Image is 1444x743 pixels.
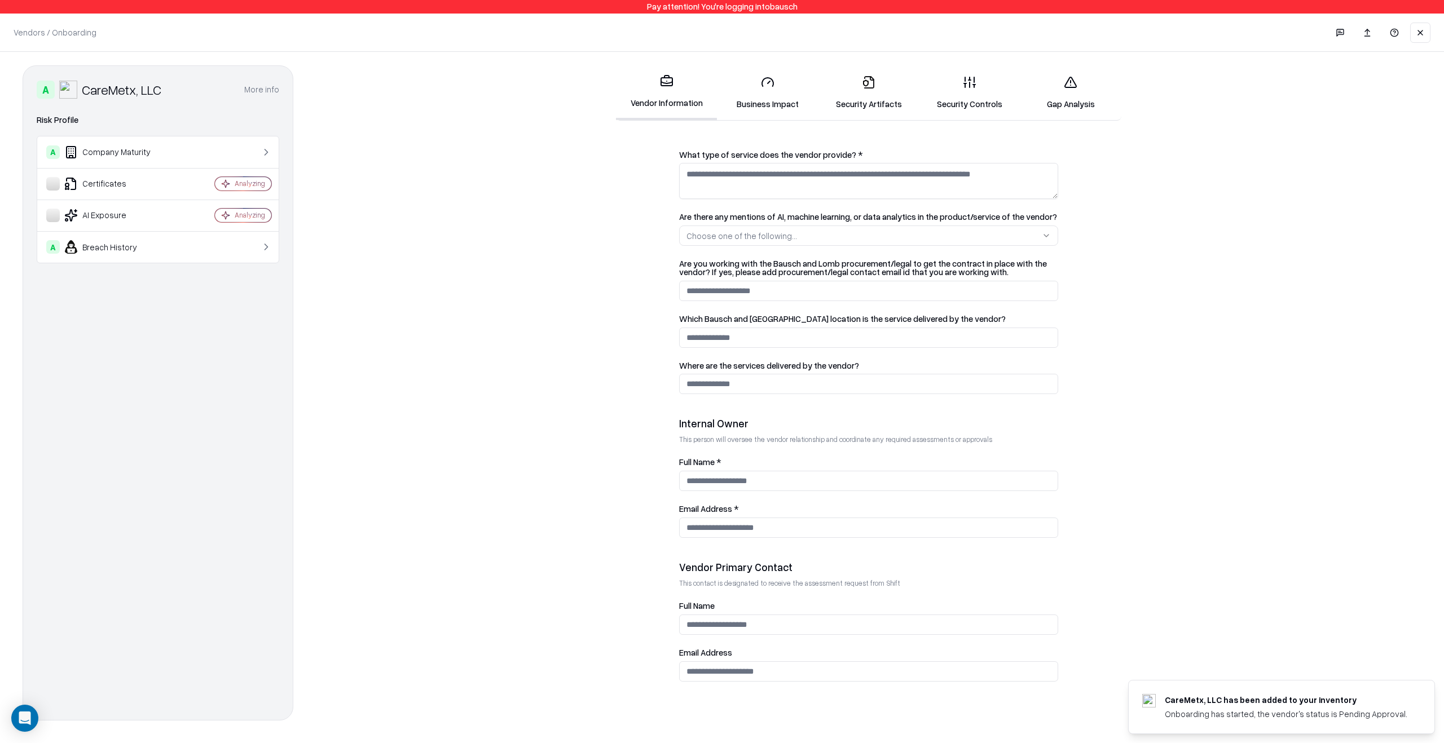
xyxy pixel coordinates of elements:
label: Are you working with the Bausch and Lomb procurement/legal to get the contract in place with the ... [679,259,1058,276]
div: Breach History [46,240,181,254]
a: Security Controls [919,67,1020,119]
div: CareMetx, LLC has been added to your inventory [1165,694,1407,706]
button: Choose one of the following... [679,225,1058,246]
div: Certificates [46,177,181,191]
label: Which Bausch and [GEOGRAPHIC_DATA] location is the service delivered by the vendor? [679,315,1058,323]
button: More info [244,79,279,100]
div: Onboarding has started, the vendor's status is Pending Approval. [1165,708,1407,720]
a: Vendor Information [616,65,717,120]
div: AI Exposure [46,209,181,222]
img: caremetx.com [1142,694,1156,707]
div: Analyzing [235,179,265,188]
p: This person will oversee the vendor relationship and coordinate any required assessments or appro... [679,435,1058,444]
label: Full Name * [679,458,1058,466]
div: Analyzing [235,210,265,220]
label: Full Name [679,602,1058,610]
div: A [37,81,55,99]
a: Security Artifacts [818,67,919,119]
div: Internal Owner [679,417,1058,430]
div: Open Intercom Messenger [11,705,38,732]
a: Business Impact [717,67,818,119]
p: Vendors / Onboarding [14,26,96,38]
label: Where are the services delivered by the vendor? [679,361,1058,370]
div: Choose one of the following... [686,230,797,242]
div: CareMetx, LLC [82,81,161,99]
label: Email Address * [679,505,1058,513]
div: Company Maturity [46,145,181,159]
label: Email Address [679,648,1058,657]
a: Gap Analysis [1020,67,1121,119]
div: Risk Profile [37,113,279,127]
div: A [46,145,60,159]
label: Are there any mentions of AI, machine learning, or data analytics in the product/service of the v... [679,213,1058,221]
div: A [46,240,60,254]
div: Vendor Primary Contact [679,560,1058,574]
label: What type of service does the vendor provide? * [679,151,1058,159]
img: CareMetx, LLC [59,81,77,99]
p: This contact is designated to receive the assessment request from Shift [679,578,1058,588]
